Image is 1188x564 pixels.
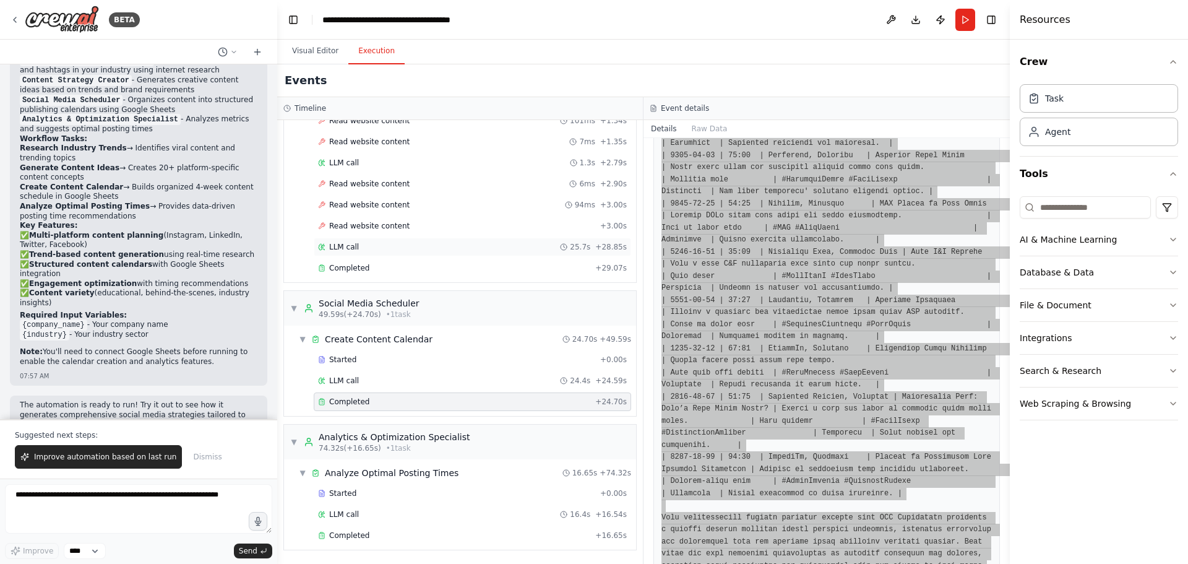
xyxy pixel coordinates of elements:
[109,12,140,27] div: BETA
[1020,289,1178,321] button: File & Document
[319,431,470,443] div: Analytics & Optimization Specialist
[299,334,306,344] span: ▼
[285,11,302,28] button: Hide left sidebar
[325,333,433,345] div: Create Content Calendar
[234,544,272,558] button: Send
[20,163,119,172] strong: Generate Content Ideas
[329,510,359,519] span: LLM call
[20,202,150,210] strong: Analyze Optimal Posting Times
[580,158,595,168] span: 1.3s
[239,546,257,556] span: Send
[20,75,132,86] code: Content Strategy Creator
[572,468,598,478] span: 16.65s
[1020,299,1091,311] div: File & Document
[329,355,356,365] span: Started
[1020,191,1178,430] div: Tools
[1020,365,1101,377] div: Search & Research
[1020,223,1178,256] button: AI & Machine Learning
[29,279,137,288] strong: Engagement optimization
[600,200,627,210] span: + 3.00s
[247,45,267,59] button: Start a new chat
[386,310,411,319] span: • 1 task
[600,221,627,231] span: + 3.00s
[20,144,257,163] li: → Identifies viral content and trending topics
[249,512,267,531] button: Click to speak your automation idea
[285,72,327,89] h2: Events
[20,163,257,183] li: → Creates 20+ platform-specific content concepts
[329,242,359,252] span: LLM call
[319,297,420,310] div: Social Media Scheduler
[600,137,627,147] span: + 1.35s
[29,231,163,240] strong: Multi-platform content planning
[329,158,359,168] span: LLM call
[600,468,631,478] span: + 74.32s
[600,158,627,168] span: + 2.79s
[575,200,595,210] span: 94ms
[20,329,69,341] code: {industry}
[1020,332,1072,344] div: Integrations
[572,334,598,344] span: 24.70s
[282,38,348,64] button: Visual Editor
[20,347,43,356] strong: Note:
[20,221,77,230] strong: Key Features:
[15,445,182,469] button: Improve automation based on last run
[661,103,709,113] h3: Event details
[322,14,462,26] nav: breadcrumb
[983,11,1000,28] button: Hide right sidebar
[290,303,298,313] span: ▼
[187,445,228,469] button: Dismiss
[329,200,410,210] span: Read website content
[595,397,627,407] span: + 24.70s
[15,430,262,440] p: Suggested next steps:
[684,120,735,137] button: Raw Data
[20,311,127,319] strong: Required Input Variables:
[329,376,359,386] span: LLM call
[20,231,257,308] p: ✅ (Instagram, LinkedIn, Twitter, Facebook) ✅ using real-time research ✅ with Google Sheets integr...
[20,56,257,76] li: - Identifies trending topics and hashtags in your industry using internet research
[20,320,257,330] li: - Your company name
[29,260,152,269] strong: Structured content calendars
[329,397,369,407] span: Completed
[595,263,627,273] span: + 29.07s
[1045,92,1064,105] div: Task
[579,137,595,147] span: 7ms
[329,488,356,498] span: Started
[1020,355,1178,387] button: Search & Research
[20,347,257,367] p: You'll need to connect Google Sheets before running to enable the calendar creation and analytics...
[29,250,164,259] strong: Trend-based content generation
[329,531,369,540] span: Completed
[579,179,595,189] span: 6ms
[1020,157,1178,191] button: Tools
[213,45,243,59] button: Switch to previous chat
[595,510,627,519] span: + 16.54s
[1020,322,1178,354] button: Integrations
[20,144,127,152] strong: Research Industry Trends
[329,179,410,189] span: Read website content
[20,202,257,221] li: → Provides data-driven posting time recommendations
[348,38,405,64] button: Execution
[600,355,627,365] span: + 0.00s
[290,437,298,447] span: ▼
[20,401,257,430] p: The automation is ready to run! Try it out to see how it generates comprehensive social media str...
[20,114,181,125] code: Analytics & Optimization Specialist
[329,221,410,231] span: Read website content
[643,120,684,137] button: Details
[570,376,590,386] span: 24.4s
[595,531,627,540] span: + 16.65s
[386,443,411,453] span: • 1 task
[1045,126,1070,138] div: Agent
[34,452,176,462] span: Improve automation based on last run
[595,242,627,252] span: + 28.85s
[1020,266,1094,279] div: Database & Data
[595,376,627,386] span: + 24.59s
[570,510,590,519] span: 16.4s
[20,183,123,191] strong: Create Content Calendar
[193,452,222,462] span: Dismiss
[319,443,381,453] span: 74.32s (+16.65s)
[1020,45,1178,79] button: Crew
[20,95,123,106] code: Social Media Scheduler
[25,6,99,33] img: Logo
[23,546,53,556] span: Improve
[329,116,410,126] span: Read website content
[20,76,257,95] li: - Generates creative content ideas based on trends and brand requirements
